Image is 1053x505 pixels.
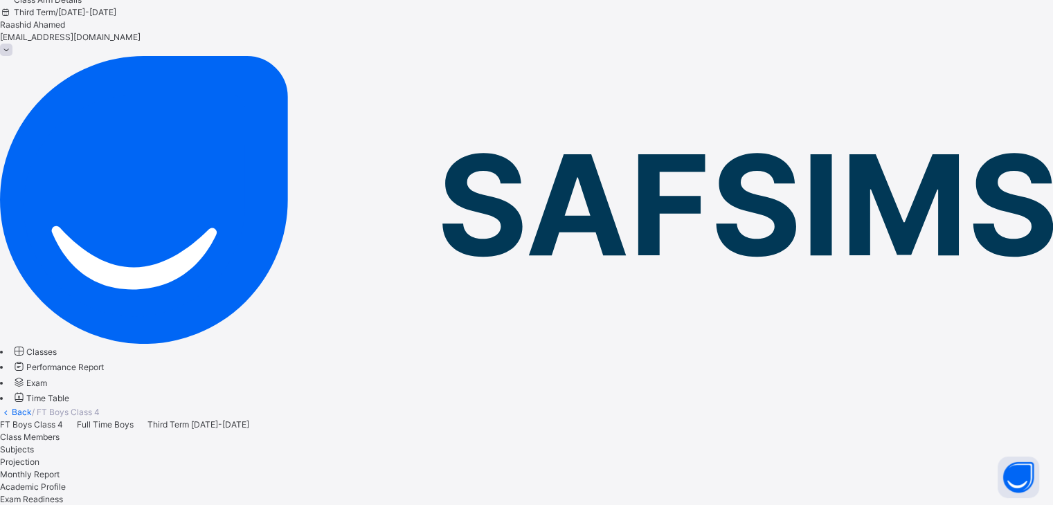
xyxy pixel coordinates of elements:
a: Performance Report [12,362,104,372]
a: Classes [12,347,57,357]
a: Exam [12,378,47,388]
a: Back [12,407,32,417]
span: Classes [26,347,57,357]
a: Time Table [12,393,69,403]
span: Exam [26,378,47,388]
button: Open asap [998,457,1039,498]
span: Time Table [26,393,69,403]
span: Full Time Boys [77,419,134,430]
span: Performance Report [26,362,104,372]
span: / FT Boys Class 4 [32,407,100,417]
span: Third Term [DATE]-[DATE] [147,419,249,430]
